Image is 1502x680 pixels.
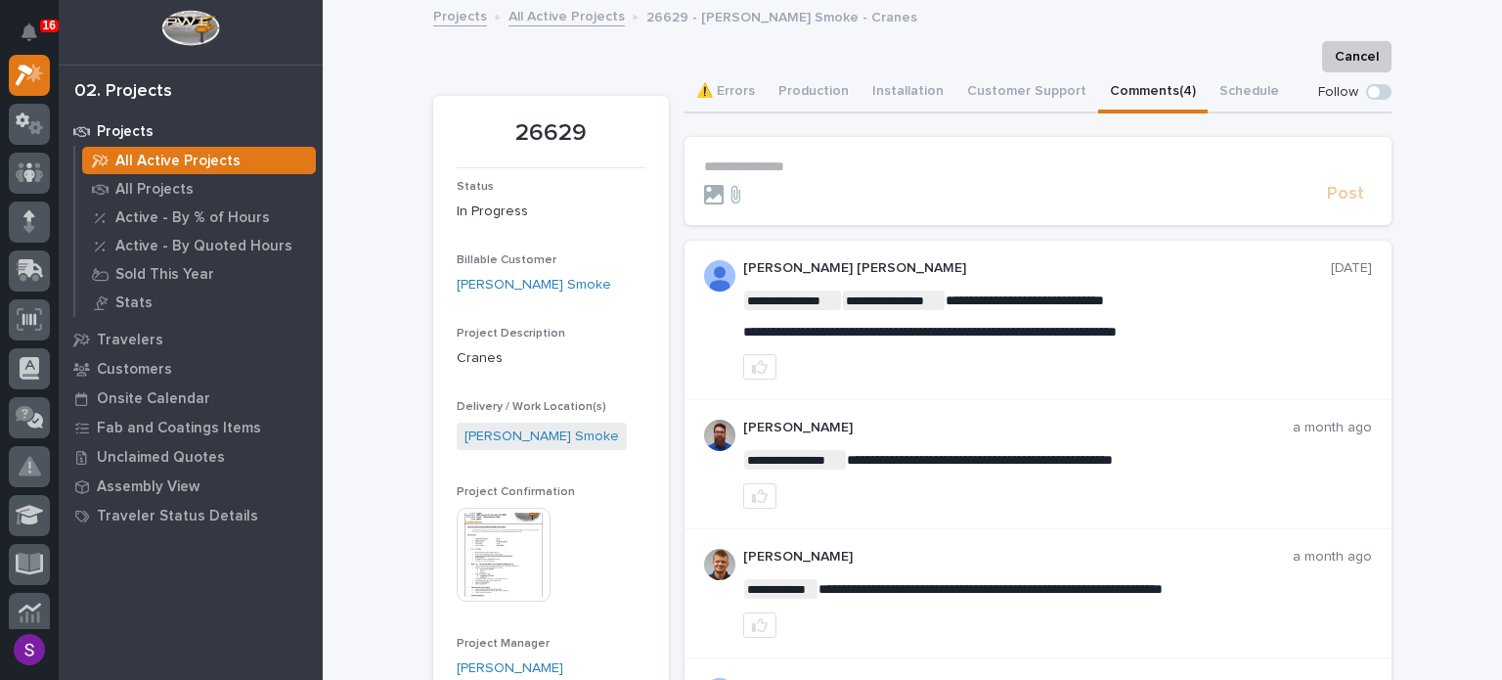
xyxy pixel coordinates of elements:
a: Unclaimed Quotes [59,442,323,472]
p: Travelers [97,332,163,349]
p: [PERSON_NAME] [743,549,1293,566]
p: Projects [97,123,154,141]
a: [PERSON_NAME] [457,658,563,679]
span: Project Description [457,328,565,340]
button: like this post [743,612,776,638]
button: Production [767,72,861,113]
img: AOh14Gijbd6eejXF32J59GfCOuyvh5OjNDKoIp8XuOuX=s96-c [704,549,735,580]
span: Project Manager [457,638,550,650]
button: like this post [743,483,776,509]
p: Sold This Year [115,266,214,284]
a: All Active Projects [508,4,625,26]
p: Stats [115,295,153,312]
p: 16 [43,19,56,32]
span: Post [1327,183,1364,205]
a: Stats [75,289,323,316]
p: Follow [1318,84,1358,101]
a: Customers [59,354,323,384]
a: All Active Projects [75,147,323,174]
p: Active - By % of Hours [115,209,270,227]
p: a month ago [1293,549,1372,566]
p: Assembly View [97,478,199,496]
button: ⚠️ Errors [685,72,767,113]
a: [PERSON_NAME] Smoke [457,275,611,295]
p: 26629 [457,119,645,148]
button: like this post [743,354,776,380]
p: 26629 - [PERSON_NAME] Smoke - Cranes [646,5,917,26]
button: Customer Support [955,72,1098,113]
a: [PERSON_NAME] Smoke [464,427,619,447]
span: Delivery / Work Location(s) [457,401,606,413]
a: Travelers [59,325,323,354]
button: Schedule [1208,72,1291,113]
button: users-avatar [9,629,50,670]
span: Billable Customer [457,254,556,266]
img: Workspace Logo [161,10,219,46]
button: Installation [861,72,955,113]
div: 02. Projects [74,81,172,103]
p: Unclaimed Quotes [97,449,225,467]
img: AD_cMMRcK_lR-hunIWE1GUPcUjzJ19X9Uk7D-9skk6qMORDJB_ZroAFOMmnE07bDdh4EHUMJPuIZ72TfOWJm2e1TqCAEecOOP... [704,260,735,292]
p: All Active Projects [115,153,241,170]
span: Cancel [1335,45,1379,68]
div: Notifications16 [24,23,50,55]
p: Onsite Calendar [97,390,210,408]
p: Fab and Coatings Items [97,420,261,437]
span: Project Confirmation [457,486,575,498]
a: Fab and Coatings Items [59,413,323,442]
p: a month ago [1293,420,1372,436]
p: Active - By Quoted Hours [115,238,292,255]
button: Comments (4) [1098,72,1208,113]
button: Cancel [1322,41,1392,72]
a: Traveler Status Details [59,501,323,530]
a: Active - By Quoted Hours [75,232,323,259]
a: Projects [433,4,487,26]
a: Active - By % of Hours [75,204,323,231]
p: Cranes [457,348,645,369]
a: Projects [59,116,323,146]
a: Sold This Year [75,260,323,288]
p: Customers [97,361,172,379]
a: All Projects [75,175,323,203]
button: Notifications [9,12,50,53]
button: Post [1319,183,1372,205]
p: [PERSON_NAME] [PERSON_NAME] [743,260,1331,277]
p: In Progress [457,202,645,222]
p: [DATE] [1331,260,1372,277]
span: Status [457,181,494,193]
p: All Projects [115,181,194,199]
p: [PERSON_NAME] [743,420,1293,436]
p: Traveler Status Details [97,508,258,525]
a: Assembly View [59,472,323,501]
a: Onsite Calendar [59,384,323,413]
img: 6hTokn1ETDGPf9BPokIQ [704,420,735,451]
